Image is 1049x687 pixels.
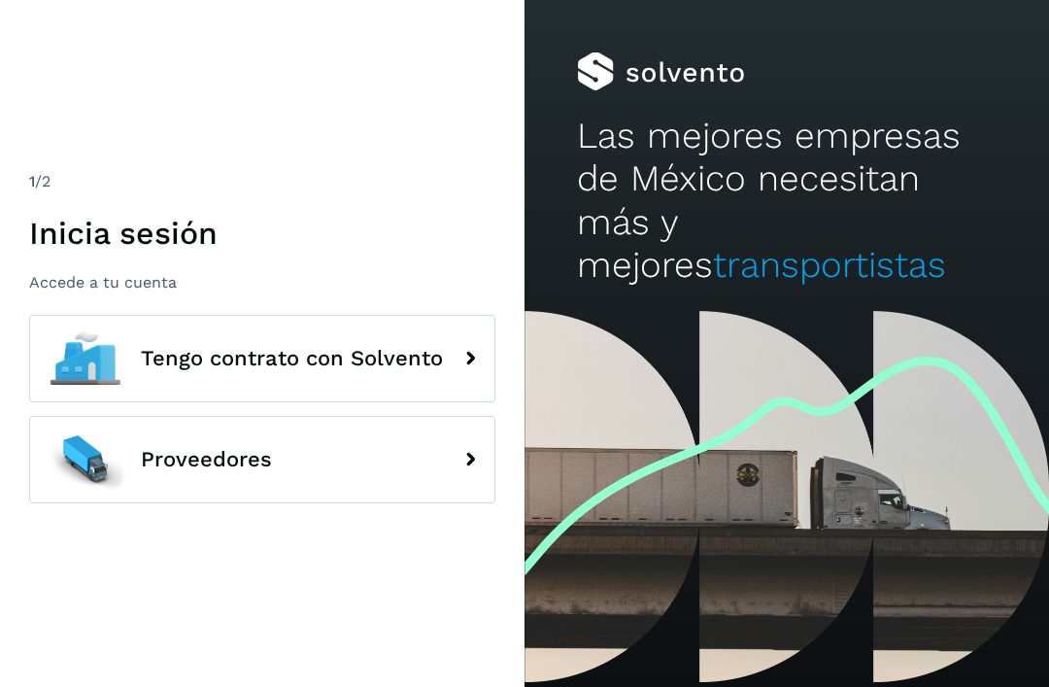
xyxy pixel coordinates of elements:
[577,115,997,288] h2: Las mejores empresas de México necesitan más y mejores
[29,170,495,193] div: /2
[713,244,946,286] span: transportistas
[141,448,272,471] span: Proveedores
[29,172,35,190] span: 1
[29,215,495,252] h1: Inicia sesión
[141,347,443,370] span: Tengo contrato con Solvento
[29,315,495,402] button: Tengo contrato con Solvento
[29,273,495,292] p: Accede a tu cuenta
[29,416,495,503] button: Proveedores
